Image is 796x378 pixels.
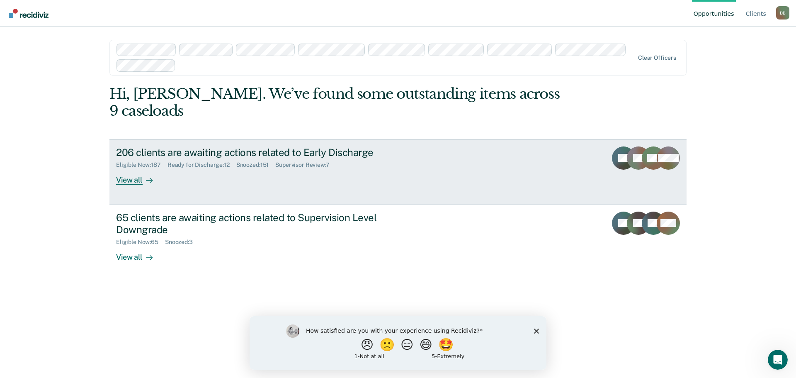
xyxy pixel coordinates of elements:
[116,239,165,246] div: Eligible Now : 65
[638,54,676,61] div: Clear officers
[167,161,236,168] div: Ready for Discharge : 12
[776,6,789,20] div: D B
[275,161,336,168] div: Supervisor Review : 7
[116,246,163,262] div: View all
[768,350,788,370] iframe: Intercom live chat
[109,139,687,205] a: 206 clients are awaiting actions related to Early DischargeEligible Now:187Ready for Discharge:12...
[116,146,407,159] div: 206 clients are awaiting actions related to Early Discharge
[9,9,49,18] img: Recidiviz
[776,6,789,20] button: Profile dropdown button
[116,168,163,185] div: View all
[250,316,546,370] iframe: Survey by Kim from Recidiviz
[109,205,687,282] a: 65 clients are awaiting actions related to Supervision Level DowngradeEligible Now:65Snoozed:3Vie...
[165,239,199,246] div: Snoozed : 3
[236,161,276,168] div: Snoozed : 151
[109,85,571,119] div: Hi, [PERSON_NAME]. We’ve found some outstanding items across 9 caseloads
[116,212,407,236] div: 65 clients are awaiting actions related to Supervision Level Downgrade
[116,161,167,168] div: Eligible Now : 187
